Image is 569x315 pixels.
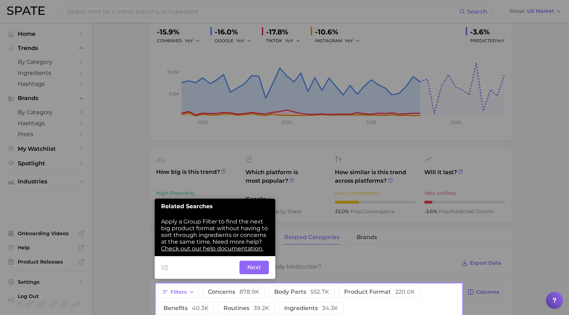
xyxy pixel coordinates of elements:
span: Filters [171,289,187,295]
span: 39.2k [254,305,269,311]
span: 878.9k [239,288,259,295]
span: ingredients [284,305,338,311]
span: body parts [274,289,329,295]
span: concerns [208,289,259,295]
button: Filters [158,286,198,298]
span: 220.0k [395,288,415,295]
span: benefits [164,305,209,311]
span: product format [344,289,415,295]
span: routines [223,305,269,311]
span: 552.7k [310,288,329,295]
span: 40.3k [192,305,209,311]
span: 34.3k [322,305,338,311]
